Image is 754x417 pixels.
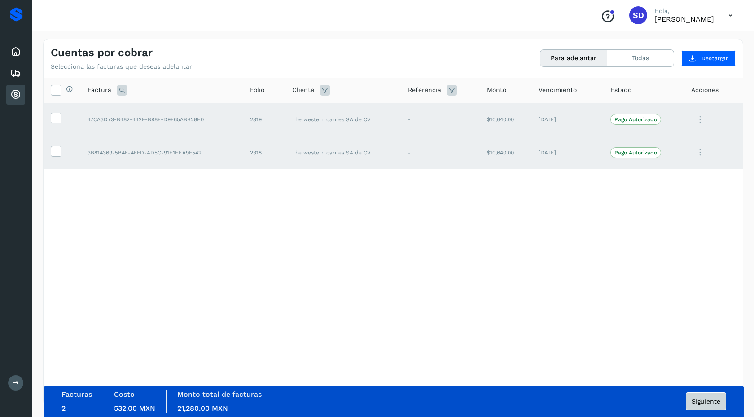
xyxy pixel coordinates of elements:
[61,390,92,399] label: Facturas
[6,85,25,105] div: Cuentas por cobrar
[61,404,66,413] span: 2
[80,136,243,169] td: 3B814369-5B4E-4FFD-AD5C-91E1EEA9F542
[6,42,25,61] div: Inicio
[250,85,264,95] span: Folio
[285,136,400,169] td: The western carries SA de CV
[401,136,480,169] td: -
[539,85,577,95] span: Vencimiento
[88,85,111,95] span: Factura
[51,63,192,70] p: Selecciona las facturas que deseas adelantar
[177,390,262,399] label: Monto total de facturas
[243,136,285,169] td: 2318
[610,85,631,95] span: Estado
[681,50,736,66] button: Descargar
[114,404,155,413] span: 532.00 MXN
[114,390,135,399] label: Costo
[408,85,441,95] span: Referencia
[531,103,603,136] td: [DATE]
[686,392,726,410] button: Siguiente
[6,63,25,83] div: Embarques
[692,398,720,404] span: Siguiente
[540,50,607,66] button: Para adelantar
[401,103,480,136] td: -
[531,136,603,169] td: [DATE]
[654,7,714,15] p: Hola,
[243,103,285,136] td: 2319
[691,85,719,95] span: Acciones
[480,103,531,136] td: $10,640.00
[480,136,531,169] td: $10,640.00
[80,103,243,136] td: 47CA3D73-B482-442F-B98E-D9F65ABB28E0
[701,54,728,62] span: Descargar
[51,46,153,59] h4: Cuentas por cobrar
[607,50,674,66] button: Todas
[614,116,657,123] p: Pago Autorizado
[285,103,400,136] td: The western carries SA de CV
[614,149,657,156] p: Pago Autorizado
[292,85,314,95] span: Cliente
[654,15,714,23] p: Sergio David Rojas Mote
[487,85,506,95] span: Monto
[177,404,228,413] span: 21,280.00 MXN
